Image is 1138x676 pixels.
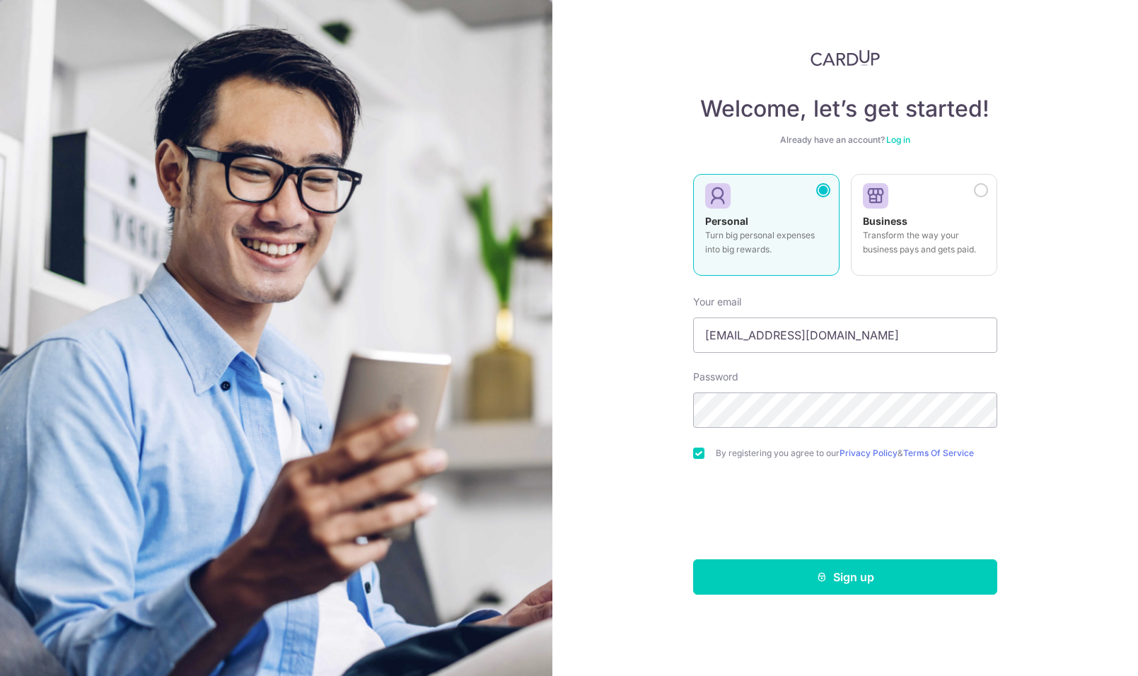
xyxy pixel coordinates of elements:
h4: Welcome, let’s get started! [693,95,997,123]
label: By registering you agree to our & [716,448,997,459]
strong: Personal [705,215,748,227]
a: Personal Turn big personal expenses into big rewards. [693,174,840,284]
p: Transform the way your business pays and gets paid. [863,228,985,257]
strong: Business [863,215,907,227]
label: Password [693,370,738,384]
button: Sign up [693,559,997,595]
div: Already have an account? [693,134,997,146]
a: Log in [886,134,910,145]
a: Privacy Policy [840,448,898,458]
a: Terms Of Service [903,448,974,458]
input: Enter your Email [693,317,997,353]
iframe: reCAPTCHA [738,487,953,542]
p: Turn big personal expenses into big rewards. [705,228,828,257]
img: CardUp Logo [811,49,880,66]
label: Your email [693,295,741,309]
a: Business Transform the way your business pays and gets paid. [851,174,997,284]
